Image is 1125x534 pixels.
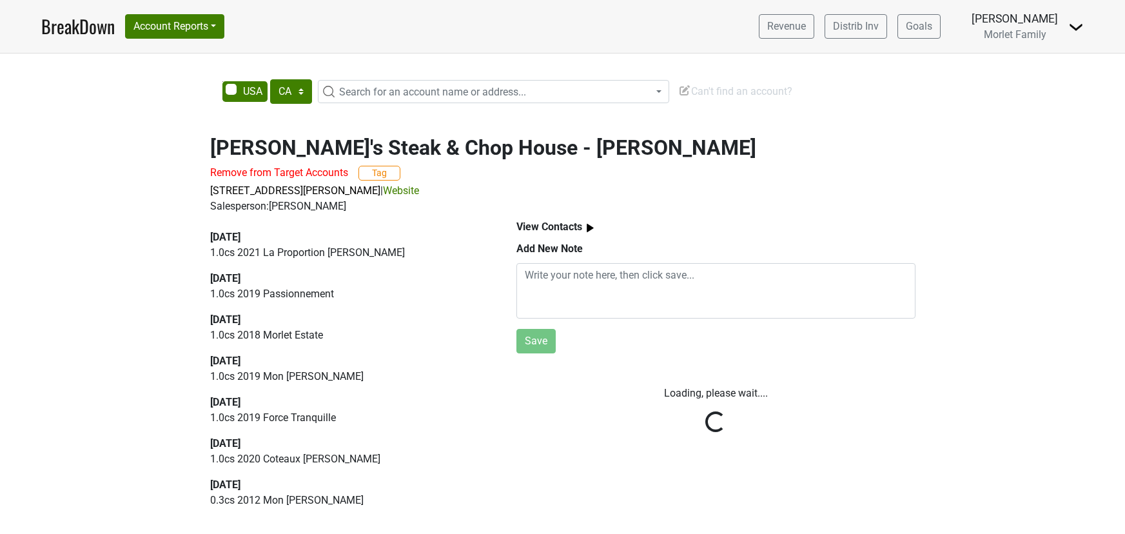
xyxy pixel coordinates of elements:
p: 1.0 cs 2021 La Proportion [PERSON_NAME] [210,245,487,261]
p: 0.3 cs 2012 Mon [PERSON_NAME] [210,493,487,508]
h2: [PERSON_NAME]'s Steak & Chop House - [PERSON_NAME] [210,135,915,160]
div: [DATE] [210,230,487,245]
b: Add New Note [516,242,583,255]
img: Edit [678,84,691,97]
p: 1.0 cs 2019 Passionnement [210,286,487,302]
img: arrow_right.svg [582,220,598,236]
p: Loading, please wait.... [516,386,915,401]
span: Can't find an account? [678,85,792,97]
div: Salesperson: [PERSON_NAME] [210,199,915,214]
a: Revenue [759,14,814,39]
span: Search for an account name or address... [339,86,526,98]
p: 1.0 cs 2019 Force Tranquille [210,410,487,426]
p: 1.0 cs 2018 Morlet Estate [210,328,487,343]
div: [DATE] [210,312,487,328]
img: Dropdown Menu [1068,19,1084,35]
span: Morlet Family [984,28,1046,41]
button: Account Reports [125,14,224,39]
span: Remove from Target Accounts [210,166,348,179]
div: [DATE] [210,436,487,451]
p: | [210,183,915,199]
p: 1.0 cs 2020 Coteaux [PERSON_NAME] [210,451,487,467]
div: [PERSON_NAME] [972,10,1058,27]
button: Save [516,329,556,353]
b: View Contacts [516,221,582,233]
div: [DATE] [210,395,487,410]
a: Distrib Inv [825,14,887,39]
div: [DATE] [210,353,487,369]
a: BreakDown [41,13,115,40]
a: Goals [897,14,941,39]
button: Tag [358,166,400,181]
p: 1.0 cs 2019 Mon [PERSON_NAME] [210,369,487,384]
div: [DATE] [210,271,487,286]
div: [DATE] [210,477,487,493]
a: Website [383,184,419,197]
a: [STREET_ADDRESS][PERSON_NAME] [210,184,380,197]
